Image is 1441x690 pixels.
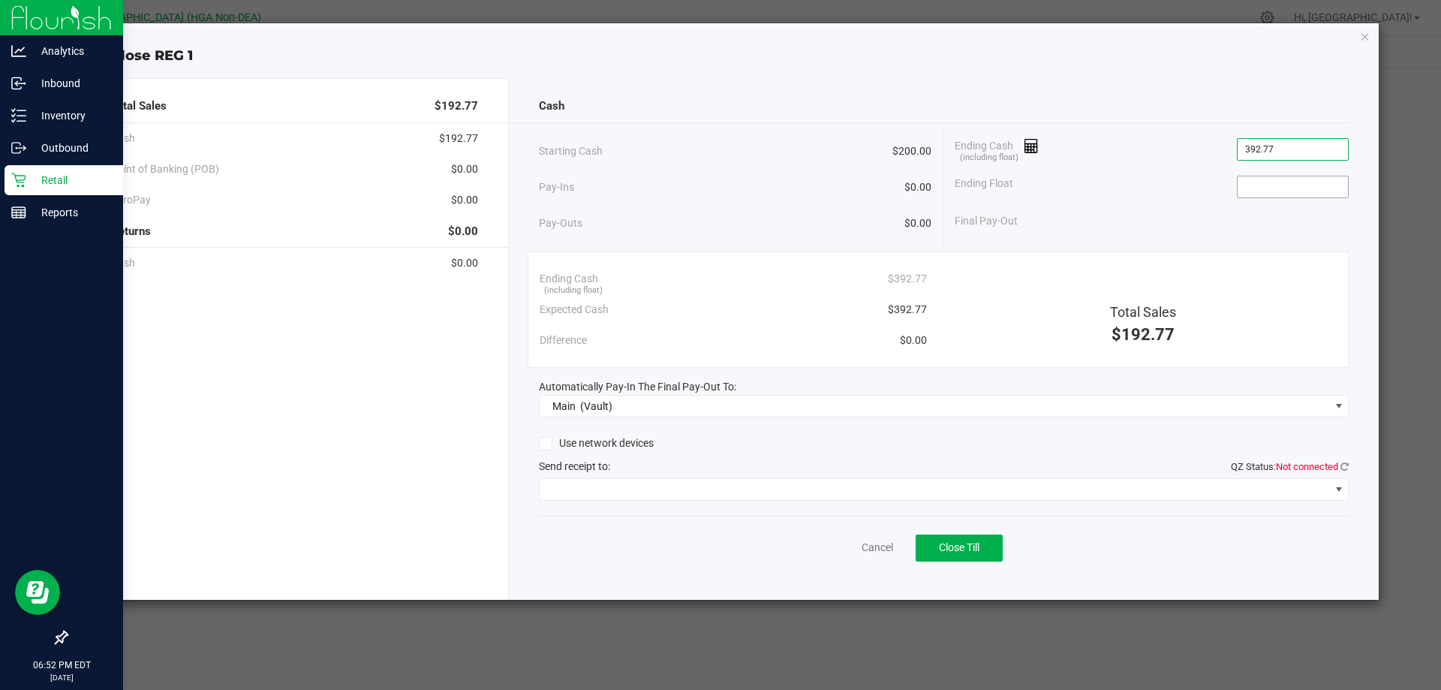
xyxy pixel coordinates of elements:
[11,140,26,155] inline-svg: Outbound
[539,98,564,115] span: Cash
[539,143,603,159] span: Starting Cash
[111,161,219,177] span: Point of Banking (POB)
[955,138,1039,161] span: Ending Cash
[111,98,167,115] span: Total Sales
[26,139,116,157] p: Outbound
[26,42,116,60] p: Analytics
[580,400,612,412] span: (Vault)
[552,400,576,412] span: Main
[11,205,26,220] inline-svg: Reports
[7,672,116,683] p: [DATE]
[544,285,603,297] span: (including float)
[111,215,478,248] div: Returns
[1112,325,1175,344] span: $192.77
[916,535,1003,562] button: Close Till
[900,333,927,348] span: $0.00
[539,435,654,451] label: Use network devices
[11,173,26,188] inline-svg: Retail
[540,271,598,287] span: Ending Cash
[955,213,1018,229] span: Final Pay-Out
[26,107,116,125] p: Inventory
[960,152,1018,164] span: (including float)
[74,46,1379,66] div: Close REG 1
[540,333,587,348] span: Difference
[26,171,116,189] p: Retail
[7,658,116,672] p: 06:52 PM EDT
[888,271,927,287] span: $392.77
[451,161,478,177] span: $0.00
[435,98,478,115] span: $192.77
[939,541,979,553] span: Close Till
[892,143,931,159] span: $200.00
[439,131,478,146] span: $192.77
[904,179,931,195] span: $0.00
[888,302,927,318] span: $392.77
[955,176,1013,198] span: Ending Float
[11,44,26,59] inline-svg: Analytics
[539,460,610,472] span: Send receipt to:
[26,203,116,221] p: Reports
[862,540,893,556] a: Cancel
[539,381,736,393] span: Automatically Pay-In The Final Pay-Out To:
[15,570,60,615] iframe: Resource center
[904,215,931,231] span: $0.00
[540,302,609,318] span: Expected Cash
[111,192,151,208] span: AeroPay
[451,192,478,208] span: $0.00
[1110,304,1176,320] span: Total Sales
[11,108,26,123] inline-svg: Inventory
[1276,461,1338,472] span: Not connected
[539,215,582,231] span: Pay-Outs
[448,223,478,240] span: $0.00
[11,76,26,91] inline-svg: Inbound
[26,74,116,92] p: Inbound
[1231,461,1349,472] span: QZ Status:
[539,179,574,195] span: Pay-Ins
[451,255,478,271] span: $0.00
